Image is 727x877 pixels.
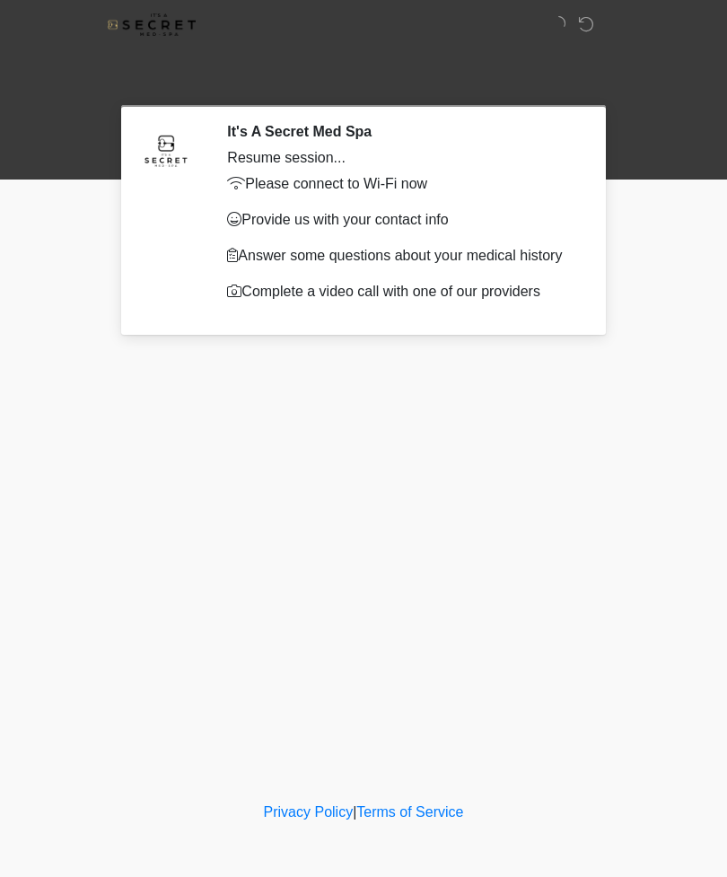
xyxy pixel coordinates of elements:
[112,65,615,98] h1: ‎ ‎
[356,804,463,820] a: Terms of Service
[227,245,574,267] p: Answer some questions about your medical history
[264,804,354,820] a: Privacy Policy
[227,147,574,169] div: Resume session...
[227,209,574,231] p: Provide us with your contact info
[227,123,574,140] h2: It's A Secret Med Spa
[108,13,196,36] img: It's A Secret Med Spa Logo
[227,173,574,195] p: Please connect to Wi-Fi now
[353,804,356,820] a: |
[139,123,193,177] img: Agent Avatar
[227,281,574,303] p: Complete a video call with one of our providers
